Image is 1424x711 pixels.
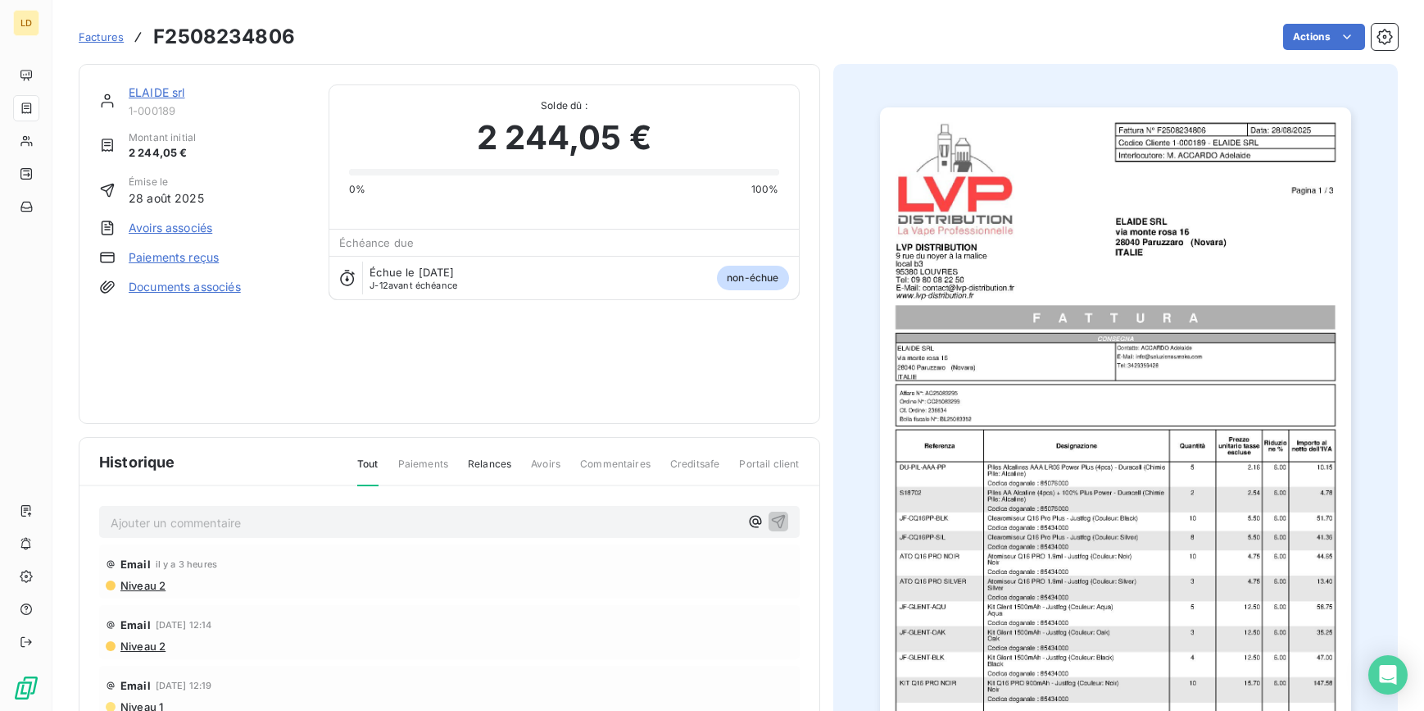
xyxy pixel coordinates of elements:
span: Factures [79,30,124,43]
span: 1-000189 [129,104,309,117]
h3: F2508234806 [153,22,295,52]
span: 2 244,05 € [129,145,196,162]
span: avant échéance [370,280,457,290]
div: Open Intercom Messenger [1368,655,1408,695]
span: Niveau 2 [119,640,166,653]
span: Email [120,679,151,692]
img: Logo LeanPay [13,675,39,701]
span: 2 244,05 € [477,113,651,162]
span: il y a 3 heures [156,559,217,569]
span: [DATE] 12:14 [156,620,212,630]
span: Portail client [739,457,799,485]
span: Avoirs [531,457,560,485]
a: ELAIDE srl [129,85,185,99]
span: [DATE] 12:19 [156,681,212,690]
span: Email [120,618,151,631]
span: Creditsafe [670,457,720,485]
button: Actions [1283,24,1365,50]
span: Niveau 2 [119,579,166,592]
span: Email [120,558,151,571]
span: Solde dû : [349,98,778,113]
span: Tout [357,457,379,486]
span: Émise le [129,175,204,189]
a: Avoirs associés [129,220,212,236]
span: Échéance due [339,236,414,249]
span: 100% [751,182,779,197]
span: Relances [468,457,511,485]
span: 0% [349,182,365,197]
span: Paiements [398,457,448,485]
a: Paiements reçus [129,249,219,266]
span: non-échue [717,266,788,290]
span: Commentaires [580,457,651,485]
a: Documents associés [129,279,241,295]
span: J-12 [370,280,388,291]
a: Factures [79,29,124,45]
span: Échue le [DATE] [370,266,454,279]
span: 28 août 2025 [129,189,204,207]
div: LD [13,10,39,36]
span: Montant initial [129,130,196,145]
span: Historique [99,451,175,473]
